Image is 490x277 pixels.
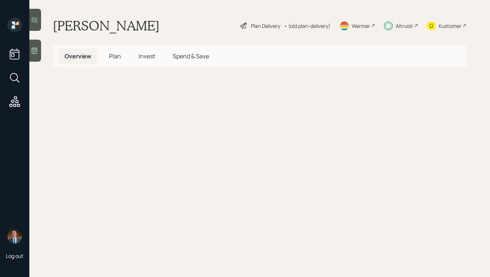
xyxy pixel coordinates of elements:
div: Log out [6,252,23,259]
h1: [PERSON_NAME] [53,18,160,34]
span: Spend & Save [173,52,209,60]
span: Plan [109,52,121,60]
span: Invest [139,52,155,60]
div: • (old plan-delivery) [284,22,330,30]
div: Altruist [396,22,413,30]
div: Plan Delivery [251,22,280,30]
span: Overview [65,52,91,60]
img: hunter_neumayer.jpg [7,229,22,244]
div: Kustomer [439,22,461,30]
div: Warmer [352,22,370,30]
